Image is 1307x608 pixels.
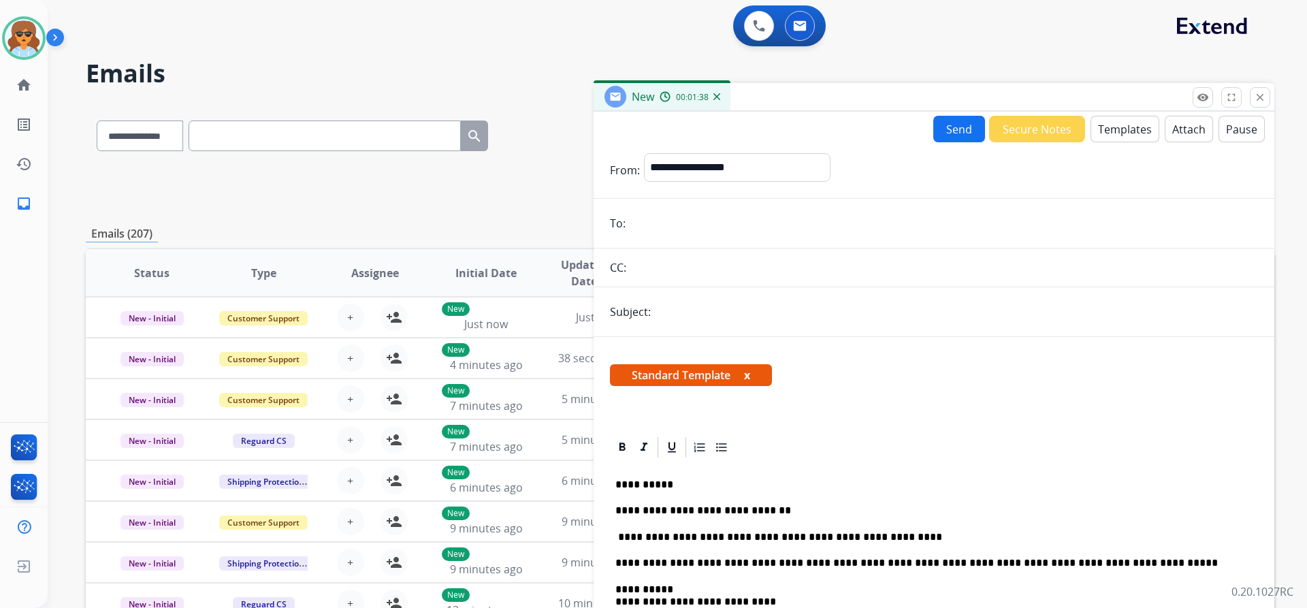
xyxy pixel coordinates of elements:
p: CC: [610,259,626,276]
span: + [347,473,353,489]
span: 6 minutes ago [562,473,634,488]
span: New - Initial [120,475,184,489]
span: Standard Template [610,364,772,386]
p: New [442,466,470,479]
span: Initial Date [455,265,517,281]
p: 0.20.1027RC [1231,583,1293,600]
span: Shipping Protection [219,556,312,571]
p: New [442,343,470,357]
p: New [442,302,470,316]
div: Bold [612,437,632,458]
mat-icon: home [16,77,32,93]
span: New - Initial [120,352,184,366]
span: New [632,89,654,104]
span: Status [134,265,170,281]
mat-icon: remove_red_eye [1197,91,1209,103]
span: + [347,554,353,571]
span: Customer Support [219,393,308,407]
p: Emails (207) [86,225,158,242]
span: Reguard CS [233,434,295,448]
span: + [347,513,353,530]
mat-icon: person_add [386,350,402,366]
button: Send [933,116,985,142]
span: New - Initial [120,556,184,571]
button: + [337,549,364,576]
span: 00:01:38 [676,92,709,103]
span: 9 minutes ago [562,514,634,529]
div: Ordered List [690,437,710,458]
button: x [744,367,750,383]
button: Attach [1165,116,1213,142]
button: + [337,345,364,372]
span: Just now [464,317,508,332]
img: avatar [5,19,43,57]
span: + [347,309,353,325]
mat-icon: person_add [386,473,402,489]
mat-icon: person_add [386,513,402,530]
mat-icon: close [1254,91,1266,103]
mat-icon: fullscreen [1225,91,1238,103]
button: Secure Notes [989,116,1085,142]
button: + [337,467,364,494]
span: Assignee [351,265,399,281]
span: 5 minutes ago [562,391,634,406]
p: To: [610,215,626,231]
p: New [442,507,470,520]
mat-icon: history [16,156,32,172]
p: New [442,588,470,602]
span: + [347,391,353,407]
p: New [442,425,470,438]
p: New [442,547,470,561]
span: Shipping Protection [219,475,312,489]
div: Underline [662,437,682,458]
span: 5 minutes ago [562,432,634,447]
span: Updated Date [553,257,615,289]
mat-icon: person_add [386,554,402,571]
span: 38 seconds ago [558,351,638,366]
mat-icon: person_add [386,432,402,448]
span: 6 minutes ago [450,480,523,495]
h2: Emails [86,60,1274,87]
span: New - Initial [120,393,184,407]
span: 4 minutes ago [450,357,523,372]
span: New - Initial [120,515,184,530]
span: 9 minutes ago [450,562,523,577]
span: New - Initial [120,311,184,325]
span: 7 minutes ago [450,398,523,413]
button: + [337,426,364,453]
span: + [347,350,353,366]
span: Customer Support [219,352,308,366]
button: Templates [1091,116,1159,142]
p: From: [610,162,640,178]
span: 7 minutes ago [450,439,523,454]
button: + [337,304,364,331]
span: + [347,432,353,448]
mat-icon: inbox [16,195,32,212]
span: 9 minutes ago [450,521,523,536]
button: + [337,385,364,413]
p: New [442,384,470,398]
span: Type [251,265,276,281]
span: Customer Support [219,515,308,530]
span: Just now [576,310,619,325]
button: Pause [1219,116,1265,142]
mat-icon: person_add [386,309,402,325]
div: Bullet List [711,437,732,458]
span: New - Initial [120,434,184,448]
mat-icon: list_alt [16,116,32,133]
div: Italic [634,437,654,458]
mat-icon: search [466,128,483,144]
span: Customer Support [219,311,308,325]
mat-icon: person_add [386,391,402,407]
p: Subject: [610,304,651,320]
button: + [337,508,364,535]
span: 9 minutes ago [562,555,634,570]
